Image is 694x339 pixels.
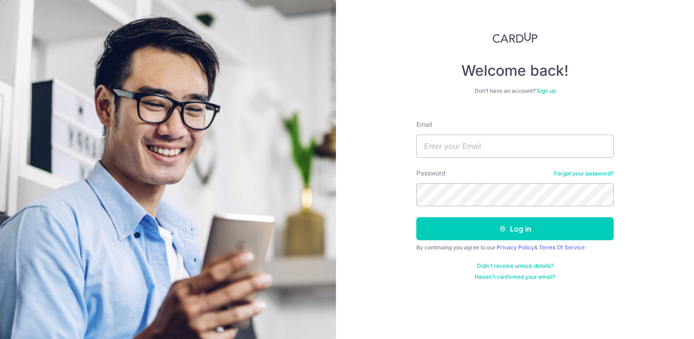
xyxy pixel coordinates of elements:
h4: Welcome back! [416,62,614,80]
a: Privacy Policy [497,244,534,251]
label: Password [416,169,446,178]
a: Haven't confirmed your email? [475,273,555,281]
label: Email [416,120,432,129]
img: CardUp Logo [493,32,537,43]
a: Didn't receive unlock details? [477,262,554,270]
div: Don’t have an account? [416,87,614,95]
input: Enter your Email [416,135,614,158]
div: By continuing you agree to our & [416,244,614,251]
a: Sign up [537,87,556,94]
a: Forgot your password? [554,170,614,177]
button: Log in [416,217,614,240]
a: Terms Of Service [539,244,585,251]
